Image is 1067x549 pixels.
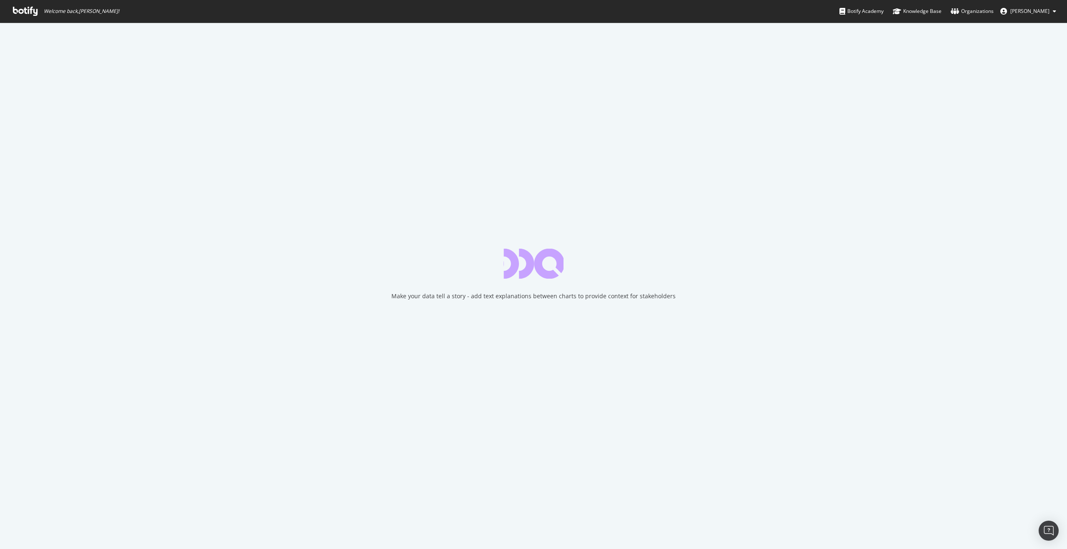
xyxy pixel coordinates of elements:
div: Open Intercom Messenger [1039,521,1059,541]
button: [PERSON_NAME] [994,5,1063,18]
div: Knowledge Base [893,7,942,15]
div: Organizations [951,7,994,15]
span: Meredith Gummerson [1010,7,1049,15]
div: Botify Academy [839,7,884,15]
span: Welcome back, [PERSON_NAME] ! [44,8,119,15]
